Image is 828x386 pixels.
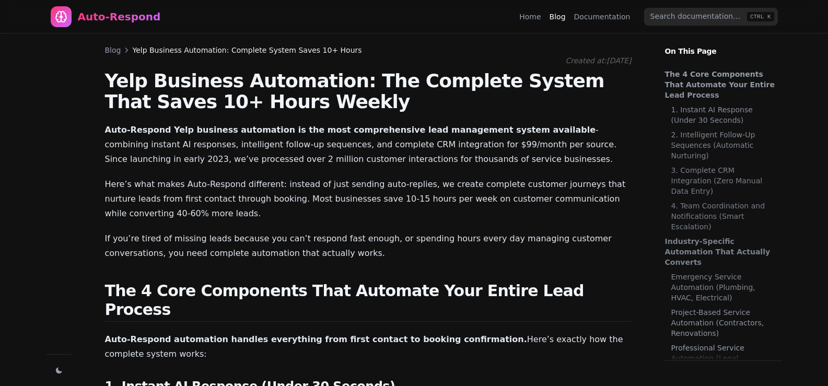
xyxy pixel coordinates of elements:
[671,201,777,232] a: 4. Team Coordination and Notifications (Smart Escalation)
[105,282,632,322] h2: The 4 Core Components That Automate Your Entire Lead Process
[671,165,777,196] a: 3. Complete CRM Integration (Zero Manual Data Entry)
[671,272,777,303] a: Emergency Service Automation (Plumbing, HVAC, Electrical)
[105,231,632,261] p: If you’re tired of missing leads because you can’t respond fast enough, or spending hours every d...
[665,69,777,100] a: The 4 Core Components That Automate Your Entire Lead Process
[644,8,778,26] input: Search documentation…
[566,56,632,65] span: Created at: [DATE]
[671,130,777,161] a: 2. Intelligent Follow-Up Sequences (Automatic Nurturing)
[105,334,527,344] strong: Auto-Respond automation handles everything from first contact to booking confirmation.
[105,123,632,167] p: - combining instant AI responses, intelligent follow-up sequences, and complete CRM integration f...
[105,125,596,135] strong: Auto-Respond Yelp business automation is the most comprehensive lead management system available
[132,45,361,55] span: Yelp Business Automation: Complete System Saves 10+ Hours
[671,343,777,374] a: Professional Service Automation (Legal, Financial, Consulting)
[105,177,632,221] p: Here’s what makes Auto-Respond different: instead of just sending auto-replies, we create complet...
[78,9,161,24] div: Auto-Respond
[671,104,777,125] a: 1. Instant AI Response (Under 30 Seconds)
[671,307,777,338] a: Project-Based Service Automation (Contractors, Renovations)
[665,236,777,267] a: Industry-Specific Automation That Actually Converts
[105,332,632,361] p: Here’s exactly how the complete system works:
[519,11,541,22] a: Home
[105,71,632,112] h1: Yelp Business Automation: The Complete System That Saves 10+ Hours Weekly
[550,11,566,22] a: Blog
[657,33,790,56] p: On This Page
[51,6,161,27] a: Home page
[574,11,631,22] a: Documentation
[52,363,66,378] button: Change theme
[105,45,121,55] a: Blog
